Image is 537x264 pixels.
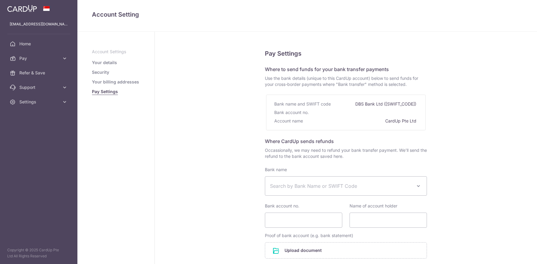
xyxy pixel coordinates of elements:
[265,66,389,72] span: Where to send funds for your bank transfer payments
[19,70,59,76] span: Refer & Save
[350,203,397,209] label: Name of account holder
[498,246,531,261] iframe: Opens a widget where you can find more information
[92,69,109,75] a: Security
[274,108,310,117] div: Bank account no.
[92,79,139,85] a: Your billing addresses
[265,49,427,58] h5: Pay Settings
[355,100,418,108] div: DBS Bank Ltd ([SWIFT_CODE])
[265,233,353,239] label: Proof of bank account (e.g. bank statement)
[265,203,299,209] label: Bank account no.
[265,242,427,259] div: Upload document
[274,117,304,125] div: Account name
[92,89,118,95] a: Pay Settings
[265,147,427,159] span: Occassionally, we may need to refund your bank transfer payment. We’ll send the refund to the ban...
[385,117,418,125] div: CardUp Pte Ltd
[265,75,427,87] span: Use the bank details (unique to this CardUp account) below to send funds for your cross-border pa...
[92,11,139,18] span: translation missing: en.refund_bank_accounts.show.title.account_setting
[265,138,334,144] span: Where CardUp sends refunds
[10,21,68,27] p: [EMAIL_ADDRESS][DOMAIN_NAME]
[19,99,59,105] span: Settings
[19,55,59,61] span: Pay
[7,5,37,12] img: CardUp
[19,41,59,47] span: Home
[265,167,287,173] label: Bank name
[92,60,117,66] a: Your details
[19,84,59,90] span: Support
[92,49,140,55] p: Account Settings
[274,100,332,108] div: Bank name and SWIFT code
[270,182,412,190] span: Search by Bank Name or SWIFT Code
